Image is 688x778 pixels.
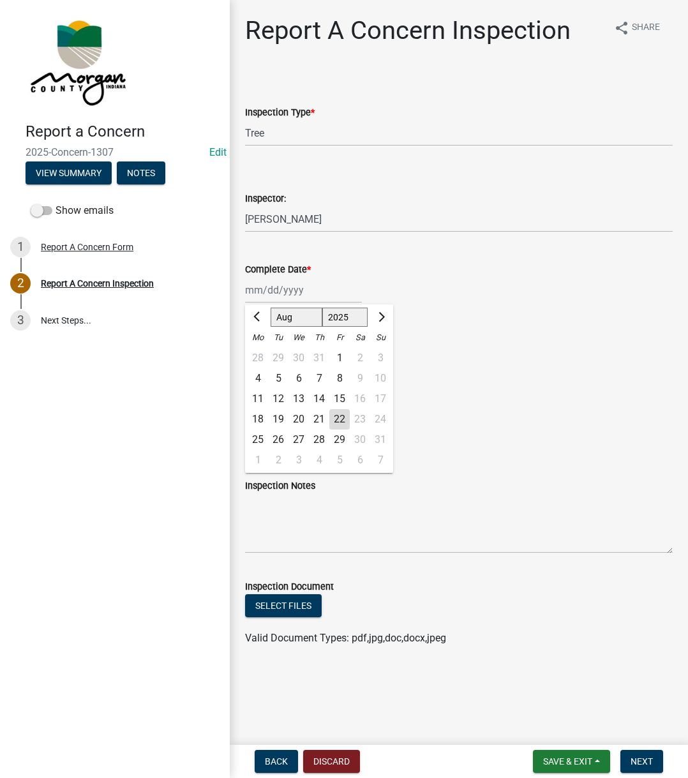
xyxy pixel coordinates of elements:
[288,348,309,368] div: 30
[265,756,288,767] span: Back
[288,409,309,430] div: Wednesday, August 20, 2025
[543,756,592,767] span: Save & Exit
[271,308,322,327] select: Select month
[268,368,288,389] div: Tuesday, August 5, 2025
[250,307,265,327] button: Previous month
[245,195,286,204] label: Inspector:
[288,430,309,450] div: Wednesday, August 27, 2025
[329,450,350,470] div: 5
[245,594,322,617] button: Select files
[248,389,268,409] div: 11
[604,15,670,40] button: shareShare
[309,409,329,430] div: Thursday, August 21, 2025
[268,450,288,470] div: 2
[268,450,288,470] div: Tuesday, September 2, 2025
[248,389,268,409] div: Monday, August 11, 2025
[533,750,610,773] button: Save & Exit
[248,430,268,450] div: 25
[309,348,329,368] div: Thursday, July 31, 2025
[268,389,288,409] div: Tuesday, August 12, 2025
[288,389,309,409] div: 13
[26,168,112,179] wm-modal-confirm: Summary
[26,123,220,141] h4: Report a Concern
[255,750,298,773] button: Back
[268,409,288,430] div: 19
[248,348,268,368] div: 28
[268,348,288,368] div: 29
[329,348,350,368] div: Friday, August 1, 2025
[350,327,370,348] div: Sa
[288,389,309,409] div: Wednesday, August 13, 2025
[268,430,288,450] div: 26
[329,368,350,389] div: Friday, August 8, 2025
[248,409,268,430] div: 18
[309,368,329,389] div: 7
[248,450,268,470] div: Monday, September 1, 2025
[10,237,31,257] div: 1
[248,348,268,368] div: Monday, July 28, 2025
[41,279,154,288] div: Report A Concern Inspection
[288,327,309,348] div: We
[268,327,288,348] div: Tu
[245,108,315,117] label: Inspection Type
[248,368,268,389] div: Monday, August 4, 2025
[268,389,288,409] div: 12
[329,389,350,409] div: 15
[245,15,571,46] h1: Report A Concern Inspection
[10,273,31,294] div: 2
[309,389,329,409] div: 14
[632,20,660,36] span: Share
[322,308,368,327] select: Select year
[329,430,350,450] div: 29
[117,168,165,179] wm-modal-confirm: Notes
[309,348,329,368] div: 31
[309,450,329,470] div: Thursday, September 4, 2025
[288,450,309,470] div: 3
[248,409,268,430] div: Monday, August 18, 2025
[248,368,268,389] div: 4
[268,348,288,368] div: Tuesday, July 29, 2025
[309,430,329,450] div: 28
[245,482,315,491] label: Inspection Notes
[288,450,309,470] div: Wednesday, September 3, 2025
[329,409,350,430] div: Friday, August 22, 2025
[245,583,334,592] label: Inspection Document
[245,632,446,644] span: Valid Document Types: pdf,jpg,doc,docx,jpeg
[26,146,204,158] span: 2025-Concern-1307
[248,327,268,348] div: Mo
[370,327,391,348] div: Su
[329,389,350,409] div: Friday, August 15, 2025
[209,146,227,158] wm-modal-confirm: Edit Application Number
[309,368,329,389] div: Thursday, August 7, 2025
[248,450,268,470] div: 1
[309,327,329,348] div: Th
[329,450,350,470] div: Friday, September 5, 2025
[288,409,309,430] div: 20
[268,409,288,430] div: Tuesday, August 19, 2025
[309,389,329,409] div: Thursday, August 14, 2025
[288,368,309,389] div: 6
[288,368,309,389] div: Wednesday, August 6, 2025
[614,20,629,36] i: share
[303,750,360,773] button: Discard
[288,430,309,450] div: 27
[309,409,329,430] div: 21
[268,430,288,450] div: Tuesday, August 26, 2025
[329,327,350,348] div: Fr
[245,277,362,303] input: mm/dd/yyyy
[10,310,31,331] div: 3
[309,450,329,470] div: 4
[309,430,329,450] div: Thursday, August 28, 2025
[209,146,227,158] a: Edit
[329,368,350,389] div: 8
[248,430,268,450] div: Monday, August 25, 2025
[329,430,350,450] div: Friday, August 29, 2025
[245,266,311,274] label: Complete Date
[31,203,114,218] label: Show emails
[329,348,350,368] div: 1
[329,409,350,430] div: 22
[41,243,133,251] div: Report A Concern Form
[26,161,112,184] button: View Summary
[26,13,128,109] img: Morgan County, Indiana
[620,750,663,773] button: Next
